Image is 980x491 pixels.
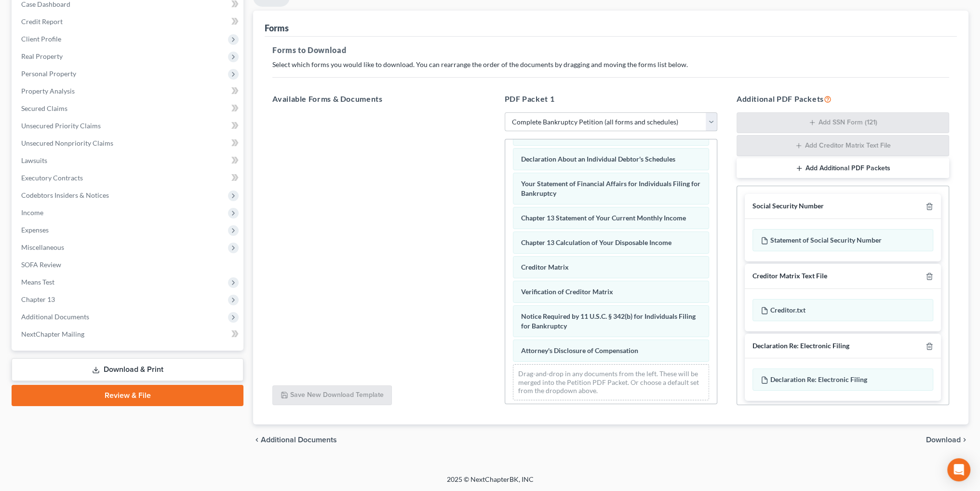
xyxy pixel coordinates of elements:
span: Means Test [21,278,54,286]
span: Lawsuits [21,156,47,164]
span: Creditor Matrix [521,263,569,271]
span: Personal Property [21,69,76,78]
span: Unsecured Priority Claims [21,122,101,130]
span: Additional Documents [21,313,89,321]
span: Unsecured Nonpriority Claims [21,139,113,147]
span: Chapter 13 Statement of Your Current Monthly Income [521,214,686,222]
button: Save New Download Template [272,385,392,406]
span: Income [21,208,43,217]
a: NextChapter Mailing [13,326,243,343]
h5: Additional PDF Packets [737,93,949,105]
span: Notice Required by 11 U.S.C. § 342(b) for Individuals Filing for Bankruptcy [521,312,696,330]
span: Expenses [21,226,49,234]
button: Add Additional PDF Packets [737,158,949,178]
div: Declaration Re: Electronic Filing [752,341,849,351]
div: Statement of Social Security Number [752,229,933,251]
a: Executory Contracts [13,169,243,187]
span: Chapter 13 Calculation of Your Disposable Income [521,238,671,246]
span: Verification of Creditor Matrix [521,287,613,296]
span: Your Statement of Financial Affairs for Individuals Filing for Bankruptcy [521,179,700,197]
a: Property Analysis [13,82,243,100]
span: Codebtors Insiders & Notices [21,191,109,199]
button: Add SSN Form (121) [737,112,949,134]
span: Real Property [21,52,63,60]
a: Lawsuits [13,152,243,169]
div: Open Intercom Messenger [947,458,970,481]
span: Chapter 13 [21,295,55,303]
span: Executory Contracts [21,174,83,182]
a: Download & Print [12,358,243,381]
a: Unsecured Nonpriority Claims [13,135,243,152]
span: Credit Report [21,17,63,26]
a: Unsecured Priority Claims [13,117,243,135]
span: Declaration About an Individual Debtor's Schedules [521,155,675,163]
i: chevron_left [253,436,261,444]
div: Drag-and-drop in any documents from the left. These will be merged into the Petition PDF Packet. ... [513,364,709,400]
h5: PDF Packet 1 [505,93,717,105]
span: Attorney's Disclosure of Compensation [521,346,638,355]
span: Secured Claims [21,104,67,112]
div: Creditor Matrix Text File [752,272,827,281]
a: chevron_left Additional Documents [253,436,337,444]
button: Add Creditor Matrix Text File [737,135,949,156]
div: Social Security Number [752,202,824,211]
a: SOFA Review [13,256,243,273]
a: Secured Claims [13,100,243,117]
span: Miscellaneous [21,243,64,251]
h5: Available Forms & Documents [272,93,485,105]
span: Property Analysis [21,87,75,95]
div: Creditor.txt [752,299,933,321]
span: SOFA Review [21,260,61,269]
a: Credit Report [13,13,243,30]
span: Client Profile [21,35,61,43]
h5: Forms to Download [272,44,949,56]
div: Forms [265,22,289,34]
p: Select which forms you would like to download. You can rearrange the order of the documents by dr... [272,60,949,69]
span: Download [926,436,961,444]
i: chevron_right [961,436,968,444]
a: Review & File [12,385,243,406]
span: NextChapter Mailing [21,330,84,338]
span: Declaration Re: Electronic Filing [770,375,867,383]
span: Additional Documents [261,436,337,444]
button: Download chevron_right [926,436,968,444]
